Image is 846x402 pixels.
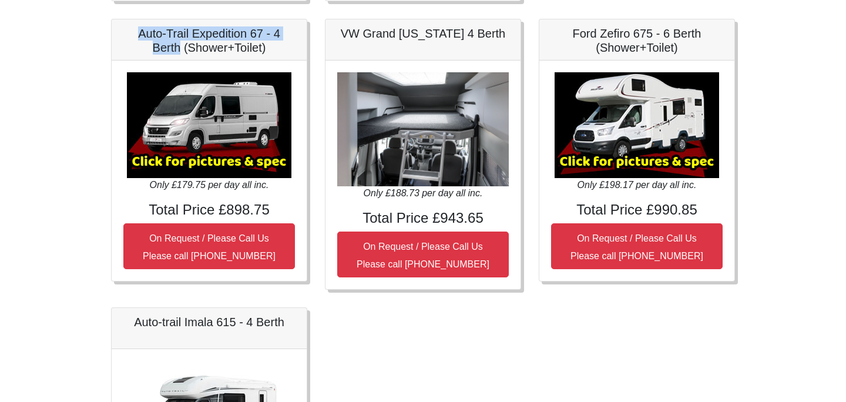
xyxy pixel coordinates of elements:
img: Auto-Trail Expedition 67 - 4 Berth (Shower+Toilet) [127,72,291,178]
i: Only £188.73 per day all inc. [364,188,483,198]
h4: Total Price £990.85 [551,202,723,219]
h4: Total Price £898.75 [123,202,295,219]
img: VW Grand California 4 Berth [337,72,509,187]
i: Only £179.75 per day all inc. [150,180,269,190]
button: On Request / Please Call UsPlease call [PHONE_NUMBER] [123,223,295,269]
small: On Request / Please Call Us Please call [PHONE_NUMBER] [143,233,276,261]
h5: Ford Zefiro 675 - 6 Berth (Shower+Toilet) [551,26,723,55]
small: On Request / Please Call Us Please call [PHONE_NUMBER] [357,242,489,269]
h5: VW Grand [US_STATE] 4 Berth [337,26,509,41]
img: Ford Zefiro 675 - 6 Berth (Shower+Toilet) [555,72,719,178]
button: On Request / Please Call UsPlease call [PHONE_NUMBER] [551,223,723,269]
h5: Auto-Trail Expedition 67 - 4 Berth (Shower+Toilet) [123,26,295,55]
small: On Request / Please Call Us Please call [PHONE_NUMBER] [570,233,703,261]
h4: Total Price £943.65 [337,210,509,227]
h5: Auto-trail Imala 615 - 4 Berth [123,315,295,329]
i: Only £198.17 per day all inc. [578,180,697,190]
button: On Request / Please Call UsPlease call [PHONE_NUMBER] [337,232,509,277]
